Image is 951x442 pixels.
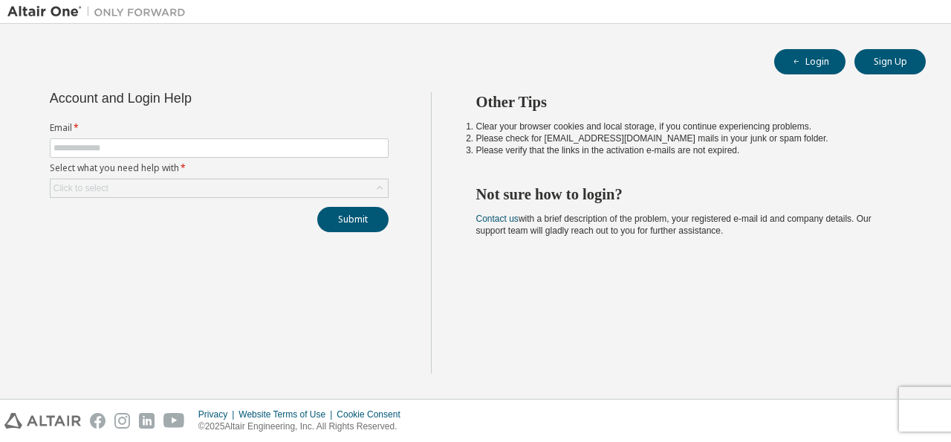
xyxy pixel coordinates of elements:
img: linkedin.svg [139,413,155,429]
div: Click to select [53,182,108,194]
div: Click to select [51,179,388,197]
img: facebook.svg [90,413,106,429]
img: instagram.svg [114,413,130,429]
li: Please check for [EMAIL_ADDRESS][DOMAIN_NAME] mails in your junk or spam folder. [476,132,900,144]
div: Cookie Consent [337,409,409,420]
button: Login [774,49,845,74]
button: Submit [317,207,389,232]
h2: Not sure how to login? [476,185,900,204]
p: © 2025 Altair Engineering, Inc. All Rights Reserved. [198,420,409,433]
div: Account and Login Help [50,92,321,104]
h2: Other Tips [476,92,900,112]
a: Contact us [476,214,519,224]
div: Privacy [198,409,238,420]
label: Email [50,122,389,134]
img: Altair One [7,4,193,19]
li: Clear your browser cookies and local storage, if you continue experiencing problems. [476,121,900,132]
img: altair_logo.svg [4,413,81,429]
span: with a brief description of the problem, your registered e-mail id and company details. Our suppo... [476,214,872,236]
img: youtube.svg [163,413,185,429]
label: Select what you need help with [50,162,389,174]
div: Website Terms of Use [238,409,337,420]
li: Please verify that the links in the activation e-mails are not expired. [476,144,900,156]
button: Sign Up [854,49,926,74]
